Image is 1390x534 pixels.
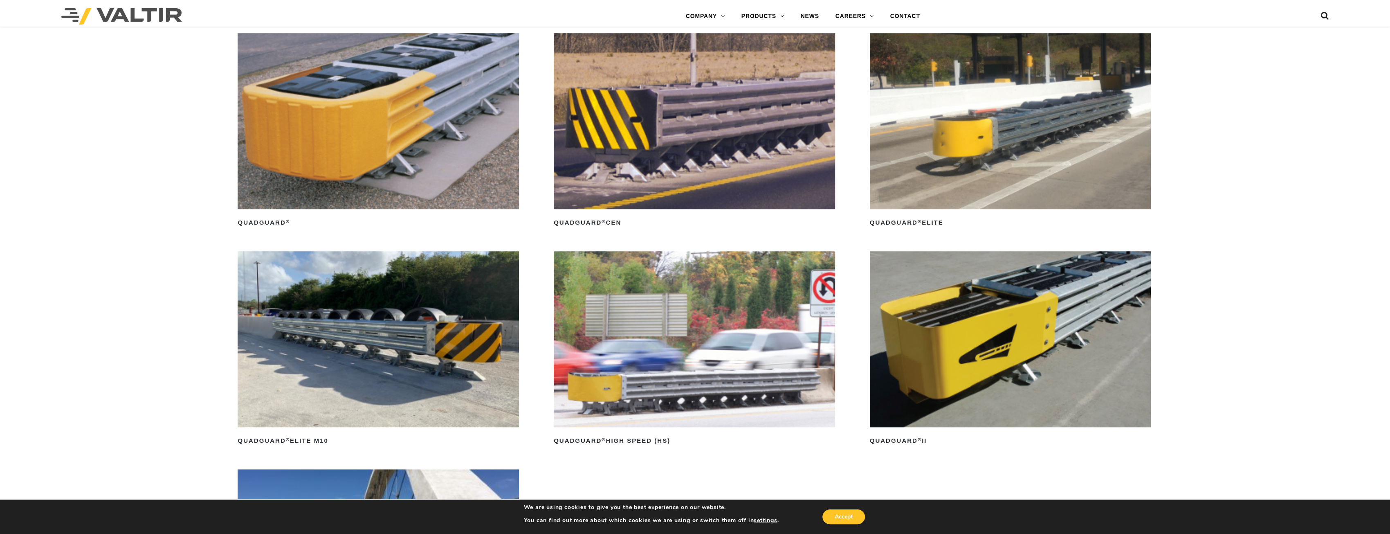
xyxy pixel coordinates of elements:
a: QuadGuard®High Speed (HS) [554,251,835,447]
h2: QuadGuard CEN [554,216,835,230]
img: Valtir [61,8,182,25]
a: CONTACT [882,8,928,25]
a: COMPANY [678,8,733,25]
p: We are using cookies to give you the best experience on our website. [524,504,779,511]
a: QuadGuard® [238,33,519,229]
h2: QuadGuard [238,216,519,230]
button: Accept [822,509,865,524]
a: QuadGuard®Elite [870,33,1151,229]
a: NEWS [792,8,827,25]
sup: ® [602,219,606,224]
h2: QuadGuard Elite [870,216,1151,230]
h2: QuadGuard Elite M10 [238,435,519,448]
a: QuadGuard®Elite M10 [238,251,519,447]
a: CAREERS [827,8,882,25]
sup: ® [602,437,606,442]
h2: QuadGuard High Speed (HS) [554,435,835,448]
a: QuadGuard®II [870,251,1151,447]
sup: ® [286,219,290,224]
button: settings [754,517,777,524]
sup: ® [918,437,922,442]
sup: ® [918,219,922,224]
a: QuadGuard®CEN [554,33,835,229]
sup: ® [286,437,290,442]
h2: QuadGuard II [870,435,1151,448]
a: PRODUCTS [733,8,793,25]
p: You can find out more about which cookies we are using or switch them off in . [524,517,779,524]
